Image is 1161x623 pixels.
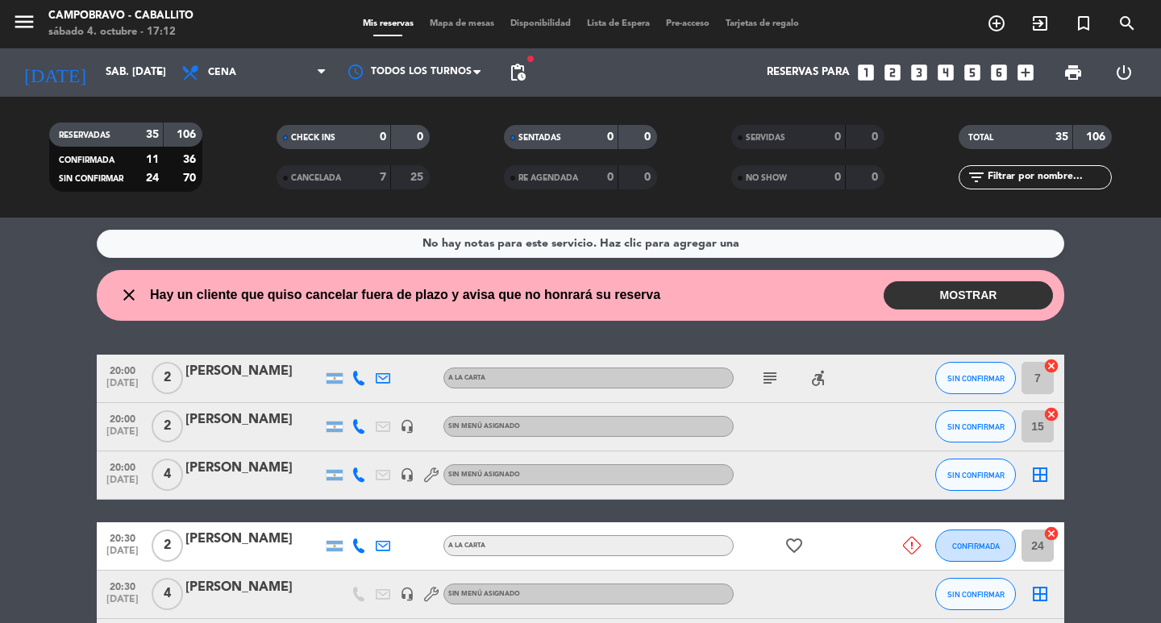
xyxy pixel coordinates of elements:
strong: 36 [183,154,199,165]
span: CHECK INS [291,134,335,142]
span: Hay un cliente que quiso cancelar fuera de plazo y avisa que no honrará su reserva [150,285,660,305]
span: fiber_manual_record [526,54,535,64]
i: filter_list [967,168,986,187]
span: RE AGENDADA [518,174,578,182]
span: Disponibilidad [502,19,579,28]
strong: 0 [644,131,654,143]
span: Reservas para [767,66,850,79]
strong: 11 [146,154,159,165]
i: exit_to_app [1030,14,1050,33]
strong: 70 [183,172,199,184]
span: Cena [208,67,236,78]
span: 20:00 [102,409,143,427]
div: Campobravo - caballito [48,8,193,24]
i: headset_mic [400,467,414,482]
i: looks_4 [935,62,956,83]
span: CANCELADA [291,174,341,182]
span: Mapa de mesas [422,19,502,28]
span: SIN CONFIRMAR [947,422,1005,431]
i: headset_mic [400,587,414,601]
button: MOSTRAR [884,281,1053,309]
strong: 0 [872,172,881,183]
strong: 35 [146,129,159,140]
i: menu [12,10,36,34]
i: cancel [1043,358,1059,374]
i: subject [760,368,780,388]
span: SERVIDAS [746,134,785,142]
strong: 0 [872,131,881,143]
i: looks_6 [988,62,1009,83]
span: SIN CONFIRMAR [947,590,1005,599]
span: RESERVADAS [59,131,110,139]
span: 20:00 [102,360,143,379]
strong: 24 [146,172,159,184]
input: Filtrar por nombre... [986,168,1111,186]
strong: 25 [410,172,427,183]
span: SENTADAS [518,134,561,142]
strong: 0 [417,131,427,143]
i: favorite_border [784,536,804,555]
i: looks_one [855,62,876,83]
span: A LA CARTA [448,375,485,381]
i: headset_mic [400,419,414,434]
span: Sin menú asignado [448,591,520,597]
i: search [1117,14,1137,33]
span: [DATE] [102,475,143,493]
i: add_circle_outline [987,14,1006,33]
i: looks_5 [962,62,983,83]
span: 2 [152,530,183,562]
div: [PERSON_NAME] [185,361,322,382]
span: 2 [152,410,183,442]
i: border_all [1030,465,1050,484]
span: A LA CARTA [448,542,485,549]
span: 20:00 [102,457,143,476]
strong: 35 [1055,131,1068,143]
span: CONFIRMADA [59,156,114,164]
span: Pre-acceso [658,19,718,28]
span: pending_actions [508,63,527,82]
i: border_all [1030,584,1050,604]
i: arrow_drop_down [150,63,169,82]
i: cancel [1043,406,1059,422]
button: SIN CONFIRMAR [935,362,1016,394]
div: [PERSON_NAME] [185,458,322,479]
strong: 0 [644,172,654,183]
strong: 0 [834,131,841,143]
i: looks_two [882,62,903,83]
strong: 106 [1086,131,1109,143]
span: SIN CONFIRMAR [59,175,123,183]
span: 20:30 [102,528,143,546]
span: Mis reservas [355,19,422,28]
div: sábado 4. octubre - 17:12 [48,24,193,40]
span: 20:30 [102,576,143,595]
i: turned_in_not [1074,14,1093,33]
button: SIN CONFIRMAR [935,578,1016,610]
span: print [1063,63,1083,82]
span: [DATE] [102,546,143,564]
div: [PERSON_NAME] [185,529,322,550]
i: accessible_forward [809,368,828,388]
div: No hay notas para este servicio. Haz clic para agregar una [422,235,739,253]
div: [PERSON_NAME] [185,577,322,598]
i: [DATE] [12,55,98,90]
span: [DATE] [102,594,143,613]
span: 4 [152,459,183,491]
strong: 7 [380,172,386,183]
span: Sin menú asignado [448,423,520,430]
button: CONFIRMADA [935,530,1016,562]
span: Tarjetas de regalo [718,19,807,28]
span: 4 [152,578,183,610]
span: [DATE] [102,426,143,445]
i: add_box [1015,62,1036,83]
span: TOTAL [968,134,993,142]
span: 2 [152,362,183,394]
span: SIN CONFIRMAR [947,471,1005,480]
button: SIN CONFIRMAR [935,459,1016,491]
span: CONFIRMADA [952,542,1000,550]
span: Lista de Espera [579,19,658,28]
strong: 0 [380,131,386,143]
span: [DATE] [102,378,143,397]
div: [PERSON_NAME] [185,409,322,430]
span: Sin menú asignado [448,471,520,478]
button: SIN CONFIRMAR [935,410,1016,442]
